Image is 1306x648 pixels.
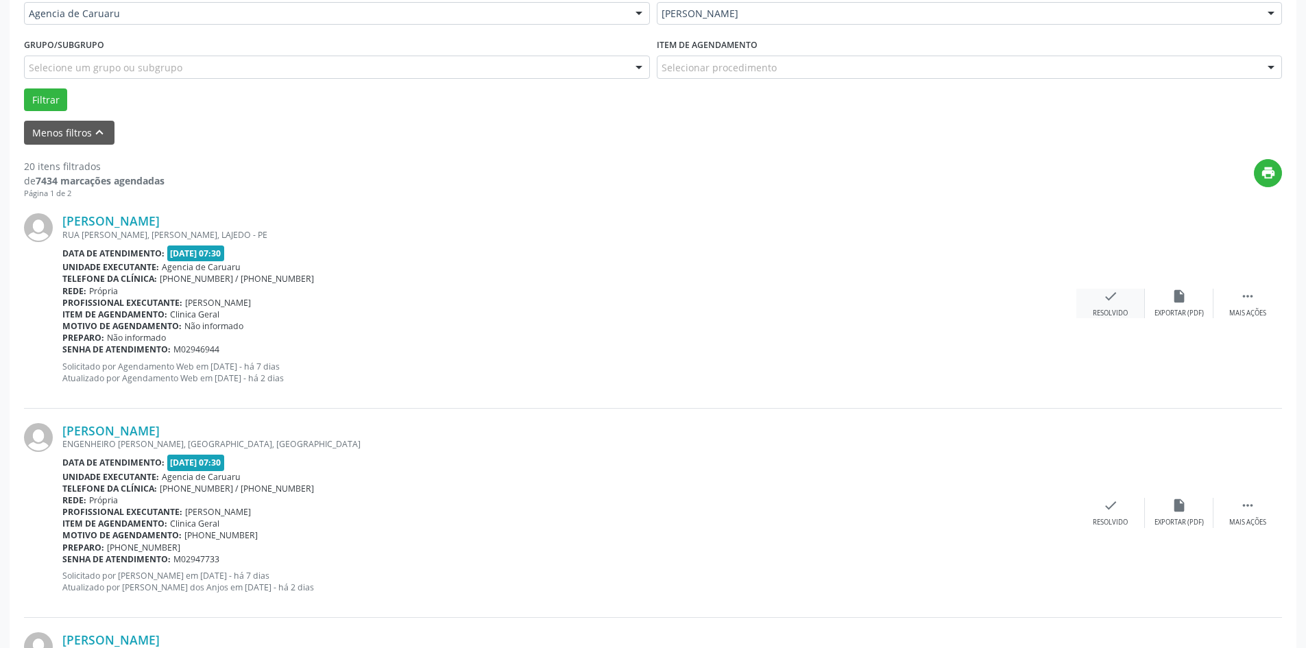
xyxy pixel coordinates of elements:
button: print [1254,159,1282,187]
button: Menos filtroskeyboard_arrow_up [24,121,114,145]
div: 20 itens filtrados [24,159,165,173]
span: Selecione um grupo ou subgrupo [29,60,182,75]
b: Telefone da clínica: [62,483,157,494]
span: Agencia de Caruaru [162,471,241,483]
b: Rede: [62,285,86,297]
b: Motivo de agendamento: [62,320,182,332]
i: check [1103,289,1118,304]
b: Unidade executante: [62,471,159,483]
span: [PERSON_NAME] [662,7,1255,21]
span: Não informado [184,320,243,332]
b: Preparo: [62,542,104,553]
b: Profissional executante: [62,297,182,309]
div: Resolvido [1093,518,1128,527]
span: Não informado [107,332,166,344]
span: M02947733 [173,553,219,565]
i:  [1240,289,1255,304]
p: Solicitado por Agendamento Web em [DATE] - há 7 dias Atualizado por Agendamento Web em [DATE] - h... [62,361,1076,384]
span: [PHONE_NUMBER] / [PHONE_NUMBER] [160,483,314,494]
span: [DATE] 07:30 [167,245,225,261]
i: check [1103,498,1118,513]
span: Própria [89,494,118,506]
span: Selecionar procedimento [662,60,777,75]
span: [PERSON_NAME] [185,297,251,309]
a: [PERSON_NAME] [62,423,160,438]
div: Mais ações [1229,518,1266,527]
div: Página 1 de 2 [24,188,165,200]
i: keyboard_arrow_up [92,125,107,140]
label: Item de agendamento [657,34,758,56]
div: RUA [PERSON_NAME], [PERSON_NAME], LAJEDO - PE [62,229,1076,241]
p: Solicitado por [PERSON_NAME] em [DATE] - há 7 dias Atualizado por [PERSON_NAME] dos Anjos em [DAT... [62,570,1076,593]
div: ENGENHEIRO [PERSON_NAME], [GEOGRAPHIC_DATA], [GEOGRAPHIC_DATA] [62,438,1076,450]
i: print [1261,165,1276,180]
span: Clinica Geral [170,518,219,529]
a: [PERSON_NAME] [62,632,160,647]
div: Exportar (PDF) [1154,518,1204,527]
b: Item de agendamento: [62,518,167,529]
i: insert_drive_file [1172,289,1187,304]
img: img [24,423,53,452]
b: Preparo: [62,332,104,344]
div: Mais ações [1229,309,1266,318]
strong: 7434 marcações agendadas [36,174,165,187]
span: [PERSON_NAME] [185,506,251,518]
span: [PHONE_NUMBER] [184,529,258,541]
div: de [24,173,165,188]
span: Agencia de Caruaru [29,7,622,21]
b: Motivo de agendamento: [62,529,182,541]
a: [PERSON_NAME] [62,213,160,228]
b: Telefone da clínica: [62,273,157,285]
b: Unidade executante: [62,261,159,273]
b: Senha de atendimento: [62,553,171,565]
div: Exportar (PDF) [1154,309,1204,318]
span: M02946944 [173,344,219,355]
div: Resolvido [1093,309,1128,318]
b: Data de atendimento: [62,248,165,259]
b: Data de atendimento: [62,457,165,468]
span: Agencia de Caruaru [162,261,241,273]
b: Senha de atendimento: [62,344,171,355]
span: Clinica Geral [170,309,219,320]
button: Filtrar [24,88,67,112]
b: Profissional executante: [62,506,182,518]
span: [PHONE_NUMBER] [107,542,180,553]
i: insert_drive_file [1172,498,1187,513]
span: [PHONE_NUMBER] / [PHONE_NUMBER] [160,273,314,285]
span: Própria [89,285,118,297]
img: img [24,213,53,242]
i:  [1240,498,1255,513]
label: Grupo/Subgrupo [24,34,104,56]
b: Rede: [62,494,86,506]
span: [DATE] 07:30 [167,455,225,470]
b: Item de agendamento: [62,309,167,320]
